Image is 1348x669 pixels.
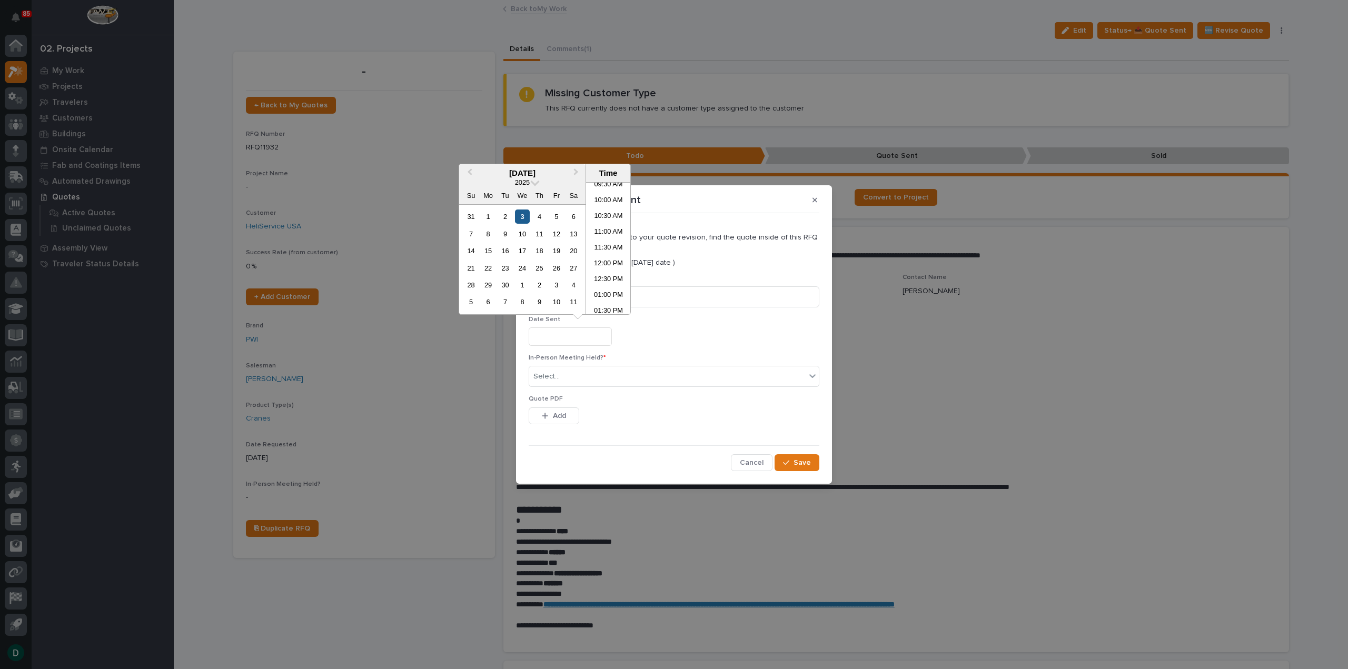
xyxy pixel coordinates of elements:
[459,168,586,178] div: [DATE]
[515,227,529,241] div: Choose Wednesday, September 10th, 2025
[464,227,478,241] div: Choose Sunday, September 7th, 2025
[515,295,529,309] div: Choose Wednesday, October 8th, 2025
[498,209,512,224] div: Choose Tuesday, September 2nd, 2025
[498,295,512,309] div: Choose Tuesday, October 7th, 2025
[586,177,631,193] li: 09:30 AM
[533,371,560,382] div: Select...
[567,295,581,309] div: Choose Saturday, October 11th, 2025
[586,256,631,272] li: 12:00 PM
[549,261,563,275] div: Choose Friday, September 26th, 2025
[481,244,495,258] div: Choose Monday, September 15th, 2025
[481,261,495,275] div: Choose Monday, September 22nd, 2025
[567,227,581,241] div: Choose Saturday, September 13th, 2025
[515,278,529,292] div: Choose Wednesday, October 1st, 2025
[775,454,819,471] button: Save
[498,261,512,275] div: Choose Tuesday, September 23rd, 2025
[586,272,631,288] li: 12:30 PM
[481,295,495,309] div: Choose Monday, October 6th, 2025
[549,295,563,309] div: Choose Friday, October 10th, 2025
[586,225,631,241] li: 11:00 AM
[549,227,563,241] div: Choose Friday, September 12th, 2025
[498,278,512,292] div: Choose Tuesday, September 30th, 2025
[515,209,529,224] div: Choose Wednesday, September 3rd, 2025
[515,178,530,186] span: 2025
[532,278,547,292] div: Choose Thursday, October 2nd, 2025
[549,244,563,258] div: Choose Friday, September 19th, 2025
[462,208,582,311] div: month 2025-09
[731,454,772,471] button: Cancel
[532,295,547,309] div: Choose Thursday, October 9th, 2025
[498,188,512,203] div: Tu
[464,261,478,275] div: Choose Sunday, September 21st, 2025
[586,241,631,256] li: 11:30 AM
[529,233,819,251] p: If you wish to add more detail to your quote revision, find the quote inside of this RFQ record.
[532,244,547,258] div: Choose Thursday, September 18th, 2025
[586,209,631,225] li: 10:30 AM
[567,209,581,224] div: Choose Saturday, September 6th, 2025
[464,278,478,292] div: Choose Sunday, September 28th, 2025
[567,244,581,258] div: Choose Saturday, September 20th, 2025
[567,188,581,203] div: Sa
[549,278,563,292] div: Choose Friday, October 3rd, 2025
[460,165,477,182] button: Previous Month
[740,458,764,467] span: Cancel
[549,188,563,203] div: Fr
[464,295,478,309] div: Choose Sunday, October 5th, 2025
[464,244,478,258] div: Choose Sunday, September 14th, 2025
[549,209,563,224] div: Choose Friday, September 5th, 2025
[586,304,631,319] li: 01:30 PM
[498,244,512,258] div: Choose Tuesday, September 16th, 2025
[532,261,547,275] div: Choose Thursday, September 25th, 2025
[481,209,495,224] div: Choose Monday, September 1st, 2025
[529,258,819,267] p: ( Tip: Leave date blank to use [DATE] date )
[515,244,529,258] div: Choose Wednesday, September 17th, 2025
[532,188,547,203] div: Th
[498,227,512,241] div: Choose Tuesday, September 9th, 2025
[515,188,529,203] div: We
[481,278,495,292] div: Choose Monday, September 29th, 2025
[794,458,811,467] span: Save
[529,396,563,402] span: Quote PDF
[589,168,628,178] div: Time
[481,227,495,241] div: Choose Monday, September 8th, 2025
[529,407,579,424] button: Add
[532,209,547,224] div: Choose Thursday, September 4th, 2025
[529,355,606,361] span: In-Person Meeting Held?
[481,188,495,203] div: Mo
[569,165,586,182] button: Next Month
[567,261,581,275] div: Choose Saturday, September 27th, 2025
[586,193,631,209] li: 10:00 AM
[464,188,478,203] div: Su
[532,227,547,241] div: Choose Thursday, September 11th, 2025
[515,261,529,275] div: Choose Wednesday, September 24th, 2025
[553,411,566,421] span: Add
[567,278,581,292] div: Choose Saturday, October 4th, 2025
[464,209,478,224] div: Choose Sunday, August 31st, 2025
[586,288,631,304] li: 01:00 PM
